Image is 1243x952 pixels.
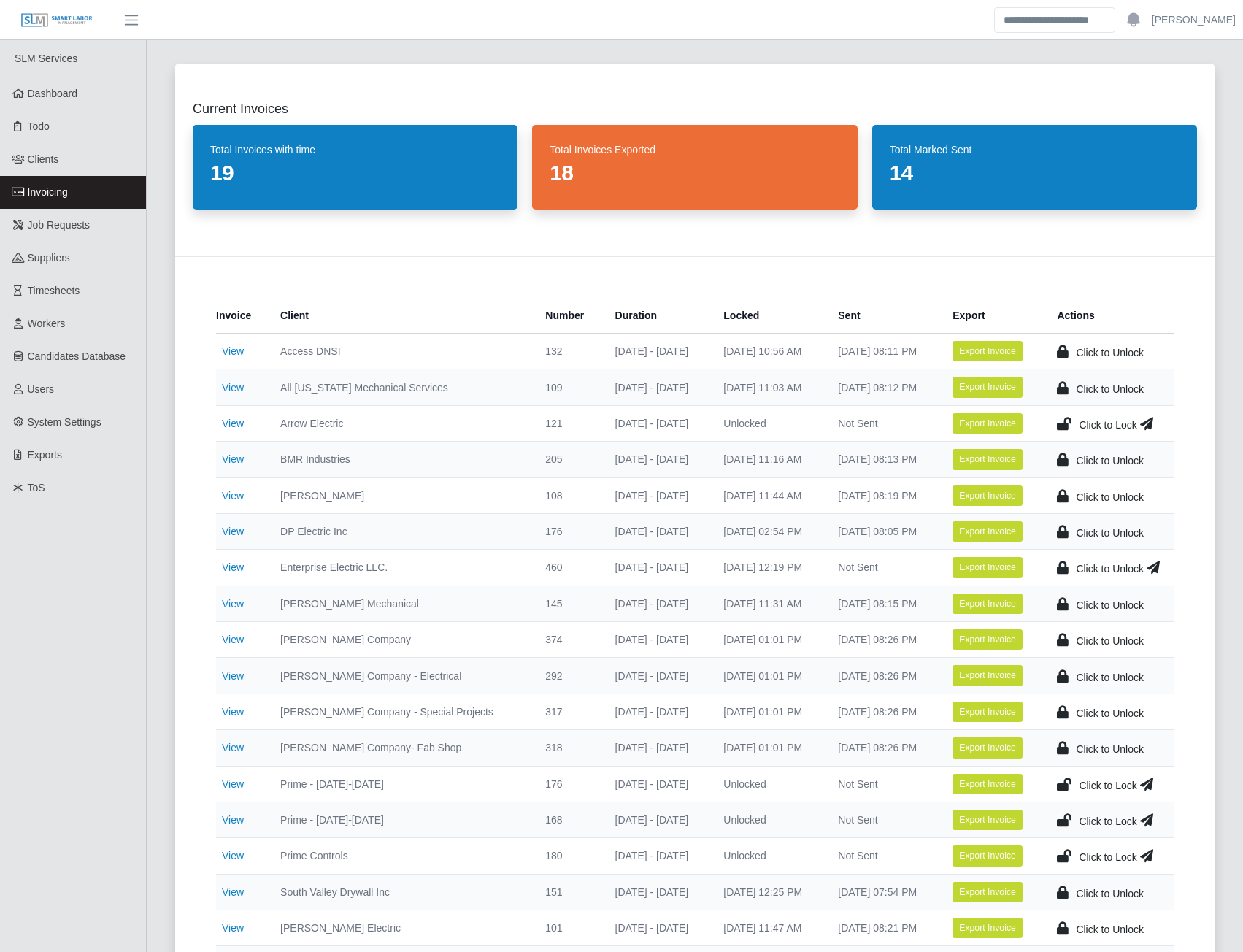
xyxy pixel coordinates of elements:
[534,802,603,837] td: 168
[890,160,1179,186] dd: 14
[826,369,941,405] td: [DATE] 08:12 PM
[210,142,500,157] dt: Total Invoices with time
[826,874,941,910] td: [DATE] 07:54 PM
[269,874,534,910] td: South Valley Drywall Inc
[941,298,1045,334] th: Export
[604,838,712,874] td: [DATE] - [DATE]
[712,874,826,910] td: [DATE] 12:25 PM
[222,634,244,645] a: View
[534,513,603,549] td: 176
[28,120,50,132] span: Todo
[953,845,1023,866] button: Export Invoice
[604,369,712,405] td: [DATE] - [DATE]
[534,442,603,477] td: 205
[826,658,941,694] td: [DATE] 08:26 PM
[953,737,1023,758] button: Export Invoice
[269,802,534,837] td: Prime - [DATE]-[DATE]
[604,477,712,513] td: [DATE] - [DATE]
[28,416,101,428] span: System Settings
[222,345,244,357] a: View
[953,485,1023,506] button: Export Invoice
[604,442,712,477] td: [DATE] - [DATE]
[604,802,712,837] td: [DATE] - [DATE]
[269,622,534,658] td: [PERSON_NAME] Company
[826,586,941,621] td: [DATE] 08:15 PM
[222,526,244,537] a: View
[222,922,244,934] a: View
[953,810,1023,830] button: Export Invoice
[28,252,70,264] span: Suppliers
[534,477,603,513] td: 108
[222,490,244,502] a: View
[1079,815,1136,827] span: Click to Lock
[269,298,534,334] th: Client
[1076,635,1144,647] span: Click to Unlock
[269,334,534,369] td: Access DNSI
[534,369,603,405] td: 109
[269,550,534,586] td: Enterprise Electric LLC.
[826,442,941,477] td: [DATE] 08:13 PM
[534,334,603,369] td: 132
[712,405,826,441] td: Unlocked
[1076,888,1144,899] span: Click to Unlock
[1076,491,1144,503] span: Click to Unlock
[534,298,603,334] th: Number
[1045,298,1174,334] th: Actions
[216,298,269,334] th: Invoice
[28,88,78,99] span: Dashboard
[890,142,1179,157] dt: Total Marked Sent
[550,160,839,186] dd: 18
[604,766,712,802] td: [DATE] - [DATE]
[534,622,603,658] td: 374
[222,886,244,898] a: View
[269,442,534,477] td: BMR Industries
[953,449,1023,469] button: Export Invoice
[826,550,941,586] td: Not Sent
[712,622,826,658] td: [DATE] 01:01 PM
[28,186,68,198] span: Invoicing
[712,477,826,513] td: [DATE] 11:44 AM
[712,442,826,477] td: [DATE] 11:16 AM
[28,449,62,461] span: Exports
[269,513,534,549] td: DP Electric Inc
[222,670,244,682] a: View
[269,586,534,621] td: [PERSON_NAME] Mechanical
[210,160,500,186] dd: 19
[604,622,712,658] td: [DATE] - [DATE]
[269,910,534,946] td: [PERSON_NAME] Electric
[222,742,244,753] a: View
[1076,383,1144,395] span: Click to Unlock
[28,219,91,231] span: Job Requests
[604,658,712,694] td: [DATE] - [DATE]
[534,405,603,441] td: 121
[269,658,534,694] td: [PERSON_NAME] Company - Electrical
[826,730,941,766] td: [DATE] 08:26 PM
[826,513,941,549] td: [DATE] 08:05 PM
[604,910,712,946] td: [DATE] - [DATE]
[534,658,603,694] td: 292
[712,550,826,586] td: [DATE] 12:19 PM
[712,730,826,766] td: [DATE] 01:01 PM
[1079,780,1136,791] span: Click to Lock
[604,694,712,729] td: [DATE] - [DATE]
[712,334,826,369] td: [DATE] 10:56 AM
[222,850,244,861] a: View
[222,382,244,394] a: View
[953,557,1023,577] button: Export Invoice
[222,561,244,573] a: View
[269,730,534,766] td: [PERSON_NAME] Company- Fab Shop
[604,730,712,766] td: [DATE] - [DATE]
[712,802,826,837] td: Unlocked
[550,142,839,157] dt: Total Invoices Exported
[1079,851,1136,863] span: Click to Lock
[953,413,1023,434] button: Export Invoice
[222,418,244,429] a: View
[953,918,1023,938] button: Export Invoice
[534,910,603,946] td: 101
[604,405,712,441] td: [DATE] - [DATE]
[953,629,1023,650] button: Export Invoice
[604,550,712,586] td: [DATE] - [DATE]
[712,838,826,874] td: Unlocked
[712,298,826,334] th: Locked
[1076,455,1144,467] span: Click to Unlock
